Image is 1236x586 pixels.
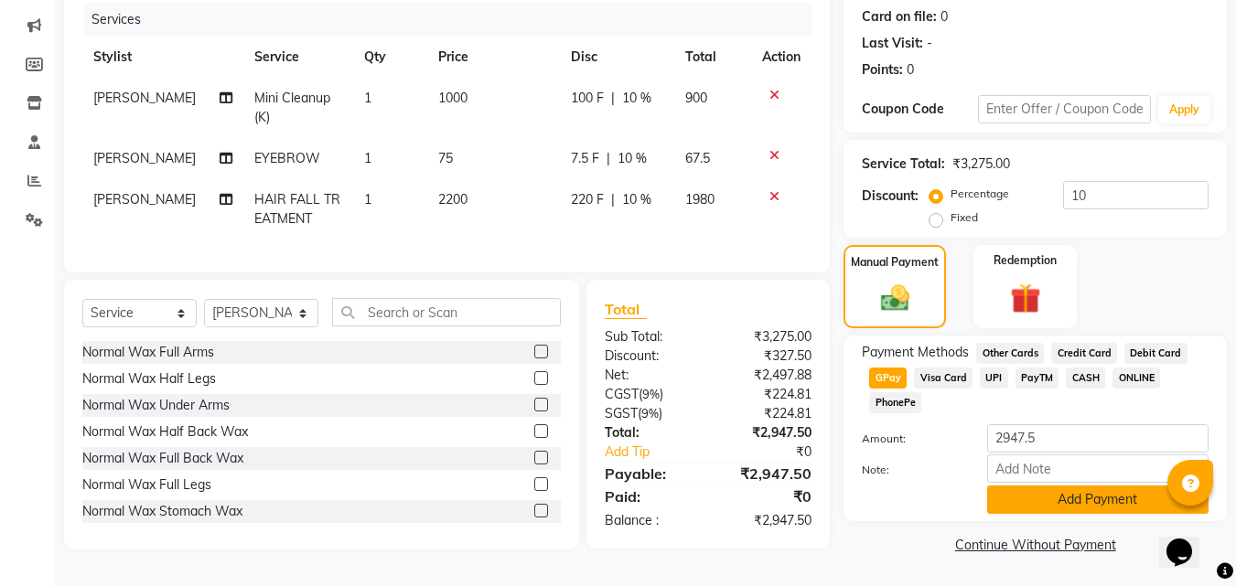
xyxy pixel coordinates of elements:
div: Normal Wax Under Arms [82,396,230,415]
img: _cash.svg [872,282,919,314]
span: UPI [980,368,1008,389]
th: Price [427,37,561,78]
div: Discount: [862,186,919,206]
th: Action [751,37,811,78]
span: ONLINE [1112,368,1160,389]
a: Continue Without Payment [847,536,1223,555]
span: | [611,89,615,108]
div: ₹2,497.88 [708,366,825,385]
div: Normal Wax Full Back Wax [82,449,243,468]
div: Service Total: [862,154,945,174]
div: ₹3,275.00 [952,154,1010,174]
div: ₹2,947.50 [708,511,825,530]
span: Total [605,300,647,319]
label: Percentage [951,186,1009,202]
input: Search or Scan [332,298,561,326]
a: Add Tip [591,442,727,462]
div: Normal Wax Full Arms [82,343,214,362]
div: Balance : [591,511,708,530]
label: Amount: [848,431,973,447]
span: SGST [605,405,638,421]
th: Qty [353,37,426,78]
div: ₹0 [708,485,825,507]
span: 1980 [685,191,715,208]
span: 9% [642,387,660,401]
span: 10 % [622,190,651,209]
div: Discount: [591,346,708,366]
label: Manual Payment [851,254,939,271]
th: Service [243,37,354,78]
label: Fixed [951,209,978,226]
div: Normal Wax Half Back Wax [82,422,248,442]
div: ₹327.50 [708,346,825,366]
div: ( ) [591,385,708,404]
span: 1000 [438,90,468,106]
div: ₹2,947.50 [708,463,825,485]
span: 10 % [622,89,651,108]
div: Net: [591,366,708,385]
span: Visa Card [914,368,973,389]
img: _gift.svg [1001,280,1050,317]
span: [PERSON_NAME] [93,191,196,208]
input: Enter Offer / Coupon Code [978,95,1151,123]
button: Apply [1158,96,1210,123]
span: 1 [364,150,371,166]
span: 2200 [438,191,468,208]
span: PayTM [1016,368,1059,389]
div: Last Visit: [862,34,923,53]
div: 0 [940,7,948,27]
span: CASH [1066,368,1105,389]
div: Payable: [591,463,708,485]
span: Mini Cleanup (K) [254,90,330,125]
div: ₹224.81 [708,404,825,423]
span: 900 [685,90,707,106]
div: ₹224.81 [708,385,825,404]
span: [PERSON_NAME] [93,150,196,166]
div: Normal Wax Stomach Wax [82,502,242,521]
div: Paid: [591,485,708,507]
div: Card on file: [862,7,937,27]
div: ₹2,947.50 [708,423,825,442]
span: CGST [605,386,639,402]
span: Other Cards [976,343,1044,364]
span: HAIR FALL TREATMENT [254,191,340,227]
span: [PERSON_NAME] [93,90,196,106]
div: Coupon Code [862,100,977,119]
span: 100 F [571,89,604,108]
div: Total: [591,423,708,442]
span: Debit Card [1124,343,1188,364]
span: GPay [869,368,907,389]
div: Sub Total: [591,327,708,346]
span: 10 % [618,149,647,168]
span: 220 F [571,190,604,209]
iframe: chat widget [1159,513,1218,568]
div: 0 [907,60,914,80]
div: ( ) [591,404,708,423]
span: 7.5 F [571,149,599,168]
div: Services [84,3,825,37]
th: Total [674,37,751,78]
span: | [611,190,615,209]
div: - [927,34,932,53]
input: Amount [987,424,1209,453]
label: Redemption [994,252,1057,269]
span: 1 [364,90,371,106]
span: 67.5 [685,150,710,166]
span: EYEBROW [254,150,320,166]
th: Stylist [82,37,243,78]
div: Normal Wax Full Legs [82,475,211,495]
th: Disc [560,37,674,78]
div: ₹3,275.00 [708,327,825,346]
span: Payment Methods [862,343,969,362]
span: 75 [438,150,453,166]
div: ₹0 [728,442,826,462]
span: PhonePe [869,392,921,413]
input: Add Note [987,454,1209,483]
div: Normal Wax Half Legs [82,369,216,389]
button: Add Payment [987,485,1209,514]
span: Credit Card [1051,343,1117,364]
span: 1 [364,191,371,208]
span: 9% [641,406,659,421]
label: Note: [848,462,973,478]
div: Points: [862,60,903,80]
